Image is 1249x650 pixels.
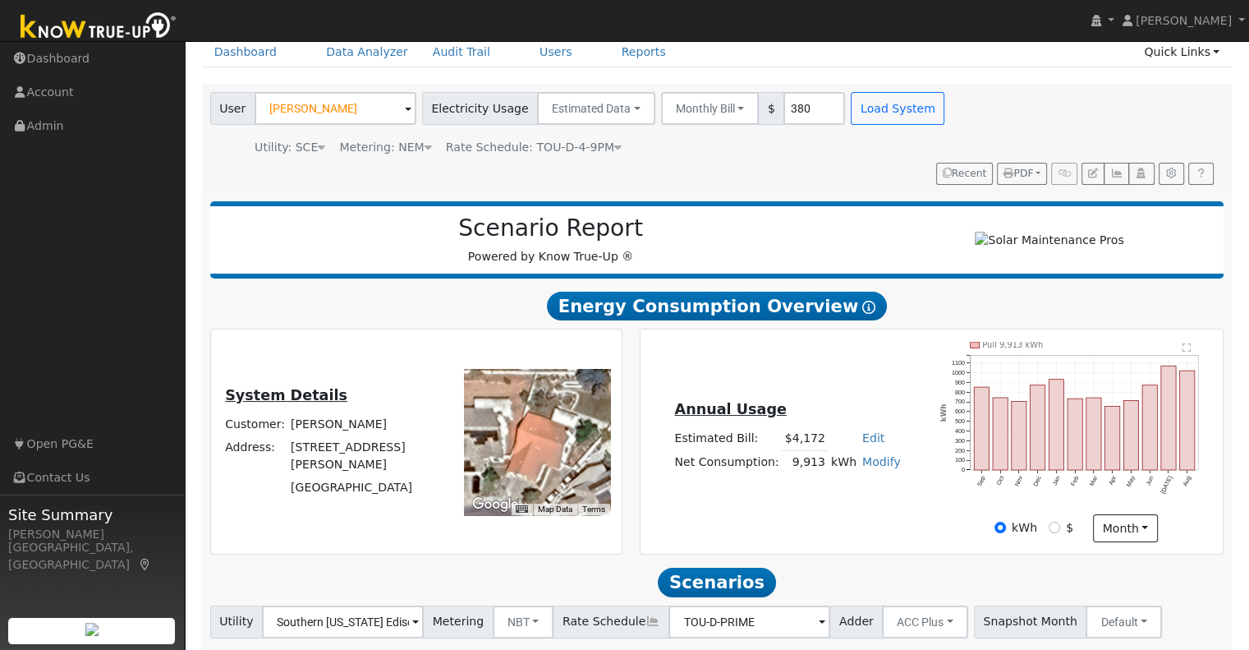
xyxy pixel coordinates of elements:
text: Aug [1182,475,1194,488]
text: 700 [955,398,965,405]
text: 200 [955,447,965,454]
text: 600 [955,408,965,415]
text: Dec [1032,474,1044,487]
button: NBT [493,606,554,638]
a: Help Link [1188,163,1214,186]
span: [PERSON_NAME] [1136,14,1232,27]
text: Pull 9,913 kWh [983,340,1044,349]
rect: onclick="" [1031,385,1045,470]
rect: onclick="" [1105,406,1120,470]
text: 1100 [952,359,965,366]
button: Map Data [538,504,572,515]
span: Scenarios [658,568,775,597]
img: retrieve [85,623,99,636]
h2: Scenario Report [227,214,875,242]
button: ACC Plus [882,606,968,638]
text: 0 [962,466,965,473]
input: Select a User [255,92,416,125]
rect: onclick="" [1049,379,1064,470]
td: [STREET_ADDRESS][PERSON_NAME] [288,436,442,477]
a: Map [138,558,153,571]
div: Powered by Know True-Up ® [218,214,884,265]
span: Adder [829,606,883,638]
a: Audit Trail [420,37,503,67]
td: $4,172 [782,427,828,451]
button: Default [1086,606,1162,638]
button: Recent [936,163,994,186]
a: Terms (opens in new tab) [582,505,605,514]
text: Sep [976,475,987,488]
a: Open this area in Google Maps (opens a new window) [468,494,522,515]
span: User [210,92,255,125]
span: Snapshot Month [974,606,1087,638]
a: Reports [609,37,678,67]
div: [GEOGRAPHIC_DATA], [GEOGRAPHIC_DATA] [8,539,176,574]
span: Rate Schedule [553,606,669,638]
label: kWh [1012,519,1037,537]
div: Utility: SCE [255,139,325,156]
rect: onclick="" [974,387,989,470]
rect: onclick="" [1012,401,1026,470]
text: 400 [955,427,965,435]
a: Edit [862,431,884,445]
u: System Details [225,387,347,403]
rect: onclick="" [1181,371,1196,470]
button: Multi-Series Graph [1104,163,1129,186]
text: 900 [955,378,965,385]
button: Monthly Bill [661,92,760,125]
span: Alias: None [446,141,622,154]
a: Dashboard [202,37,290,67]
button: Edit User [1081,163,1104,186]
button: PDF [997,163,1047,186]
img: Solar Maintenance Pros [975,232,1123,249]
text: 800 [955,388,965,395]
u: Annual Usage [674,401,786,417]
td: Customer: [223,413,288,436]
td: kWh [828,450,859,474]
div: Metering: NEM [339,139,431,156]
span: Site Summary [8,504,176,526]
text: Feb [1070,475,1081,487]
div: [PERSON_NAME] [8,526,176,543]
text: Apr [1108,474,1118,486]
button: Keyboard shortcuts [516,504,527,515]
text: May [1126,474,1137,488]
td: Net Consumption: [672,450,782,474]
rect: onclick="" [1087,398,1102,470]
i: Show Help [862,301,875,314]
span: Metering [423,606,494,638]
td: [GEOGRAPHIC_DATA] [288,477,442,500]
a: Data Analyzer [314,37,420,67]
button: Load System [851,92,944,125]
img: Know True-Up [12,9,185,46]
td: Address: [223,436,288,477]
a: Users [527,37,585,67]
rect: onclick="" [993,398,1008,470]
text: 1000 [952,369,965,376]
img: Google [468,494,522,515]
input: $ [1049,522,1060,533]
text: 100 [955,457,965,464]
text: Jan [1051,475,1062,487]
input: Select a Utility [262,606,424,638]
span: PDF [1003,168,1033,179]
a: Modify [862,455,901,468]
text: kWh [940,403,948,422]
span: Energy Consumption Overview [547,292,887,321]
text: Mar [1089,474,1100,487]
button: Login As [1128,163,1154,186]
text:  [1183,343,1192,353]
button: Estimated Data [537,92,655,125]
text: 300 [955,437,965,445]
label: $ [1066,519,1073,537]
text: Nov [1013,474,1025,487]
text: 500 [955,417,965,425]
td: 9,913 [782,450,828,474]
text: Jun [1145,475,1155,487]
text: Oct [995,475,1006,486]
rect: onclick="" [1143,385,1158,470]
td: [PERSON_NAME] [288,413,442,436]
span: Electricity Usage [422,92,538,125]
span: Utility [210,606,264,638]
a: Quick Links [1132,37,1232,67]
